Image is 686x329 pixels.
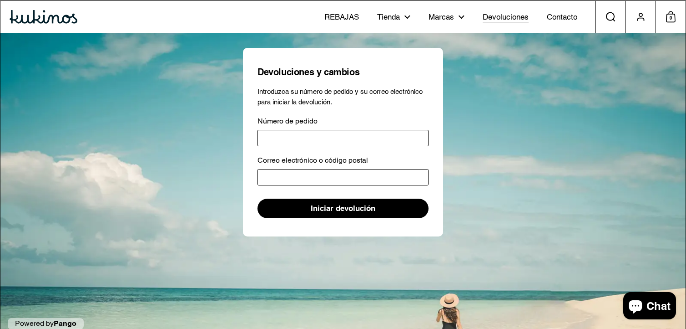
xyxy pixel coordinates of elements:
label: Número de pedido [257,116,318,127]
label: Correo electrónico o código postal [257,155,368,166]
a: Contacto [538,4,586,30]
a: Marcas [419,4,474,30]
span: Contacto [547,12,577,22]
a: Devoluciones [474,4,538,30]
h1: Devoluciones y cambios [257,66,429,78]
span: Tienda [377,12,400,22]
span: Devoluciones [483,12,529,22]
a: REBAJAS [315,4,368,30]
span: Iniciar devolución [311,199,375,218]
inbox-online-store-chat: Chat de la tienda online Shopify [620,292,679,322]
p: Introduzca su número de pedido y su correo electrónico para iniciar la devolución. [257,87,429,107]
a: Pango [54,319,76,328]
a: Tienda [368,4,419,30]
button: Iniciar devolución [257,199,429,218]
span: 0 [666,12,676,24]
span: Marcas [429,12,454,22]
span: REBAJAS [324,12,359,22]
